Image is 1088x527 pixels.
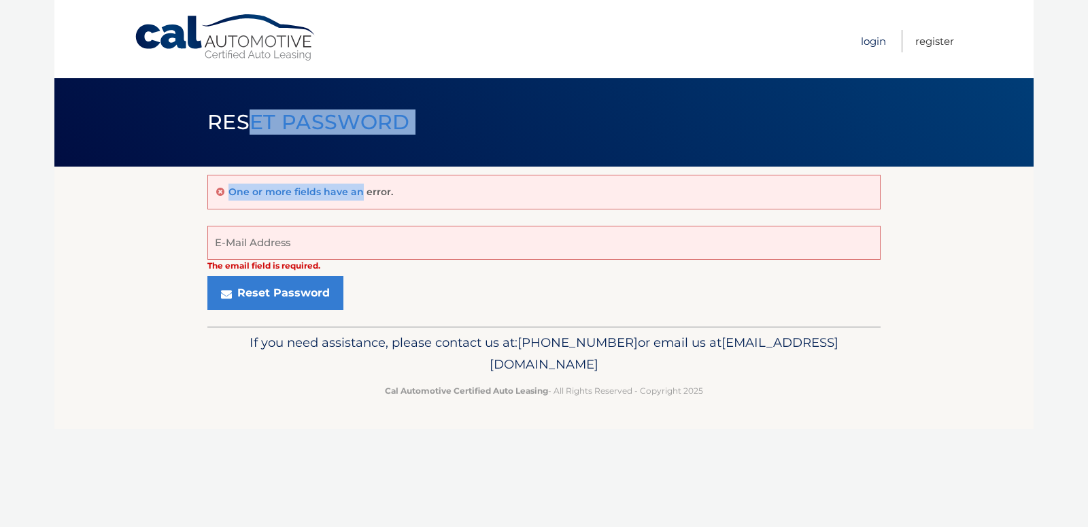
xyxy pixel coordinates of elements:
p: - All Rights Reserved - Copyright 2025 [216,384,872,398]
span: Reset Password [207,109,409,135]
button: Reset Password [207,276,343,310]
p: If you need assistance, please contact us at: or email us at [216,332,872,375]
input: E-Mail Address [207,226,881,260]
strong: Cal Automotive Certified Auto Leasing [385,386,548,396]
strong: The email field is required. [207,260,320,271]
a: Register [915,30,954,52]
a: Login [861,30,886,52]
span: [PHONE_NUMBER] [517,335,638,350]
span: [EMAIL_ADDRESS][DOMAIN_NAME] [490,335,838,372]
a: Cal Automotive [134,14,318,62]
p: One or more fields have an error. [228,186,393,198]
